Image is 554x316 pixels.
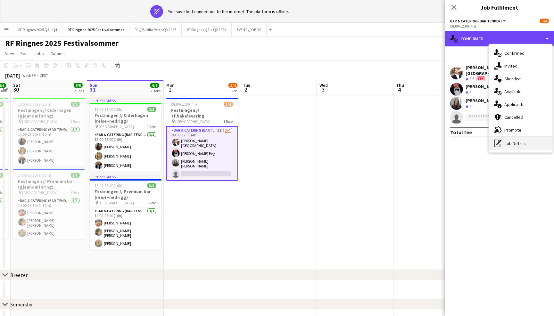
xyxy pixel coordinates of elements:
[90,207,161,250] app-card-role: Bar & Catering (Bar Tender)3/312:00-22:00 (10h)[PERSON_NAME][PERSON_NAME] [PERSON_NAME][PERSON_NAME]
[489,137,552,150] div: Job Details
[90,82,97,88] span: Sun
[489,72,552,85] div: Shortlist
[12,86,20,93] span: 30
[319,82,328,88] span: Wed
[489,124,552,136] div: Promote
[13,169,85,239] app-job-card: 14:00-23:30 (9h30m)3/3Festningen // Premium bar (gjennomføring) [GEOGRAPHIC_DATA]1 RoleBar & Cate...
[469,89,471,94] span: 3
[395,86,404,93] span: 4
[166,82,175,88] span: Mon
[21,51,28,56] span: Edit
[540,19,549,23] span: 3/4
[224,119,233,124] span: 1 Role
[450,24,549,28] div: 08:00-12:00 (4h)
[147,107,156,112] span: 3/3
[74,83,83,88] span: 6/6
[90,98,161,172] app-job-card: In progress12:00-22:00 (10h)3/3Festningen // Ciderhagen (reise+nedrigg) [GEOGRAPHIC_DATA]1 RoleBa...
[21,73,37,78] span: Week 35
[13,98,85,166] app-job-card: 14:00-23:30 (9h30m)3/3Festningen // Ciderhagen (gjennomføring) [GEOGRAPHIC_DATA]1 RoleBar & Cater...
[90,98,161,103] div: In progress
[99,124,134,129] span: [GEOGRAPHIC_DATA]
[466,98,534,103] div: [PERSON_NAME] [PERSON_NAME]
[469,103,474,108] span: 3.5
[469,76,474,81] span: 2.6
[242,86,250,93] span: 2
[232,23,267,36] button: EVENT // OBOS
[147,124,156,129] span: 1 Role
[171,102,197,107] span: 08:00-12:00 (4h)
[40,73,48,78] div: CEST
[32,49,46,58] a: Jobs
[89,86,97,93] span: 31
[129,23,182,36] button: RF // Barilla Pesto Q3 2025
[90,174,161,250] app-job-card: In progress12:00-22:00 (10h)3/3Festningen // Premium bar (reise+nedrigg) [GEOGRAPHIC_DATA]1 RoleB...
[489,60,552,72] div: Invited
[22,119,58,124] span: [GEOGRAPHIC_DATA]
[228,83,237,88] span: 3/4
[166,107,238,119] h3: Festningen // Tilbakelevering
[466,84,508,89] div: [PERSON_NAME] Eeg
[90,174,161,179] div: In progress
[10,301,32,308] div: Somersby
[95,107,123,112] span: 12:00-22:00 (10h)
[62,23,129,36] button: RF Ringnes 2025 Festivalsommer
[95,183,123,188] span: 12:00-22:00 (10h)
[229,88,237,93] div: 1 Job
[450,129,472,135] div: Total fee
[13,178,85,190] h3: Festningen // Premium bar (gjennomføring)
[10,272,28,278] div: Breezer
[13,107,85,119] h3: Festningen // Ciderhagen (gjennomføring)
[13,197,85,239] app-card-role: Bar & Catering (Bar Tender)3/314:00-23:30 (9h30m)[PERSON_NAME][PERSON_NAME] [PERSON_NAME][PERSON_...
[18,49,30,58] a: Edit
[5,38,119,48] h1: RF Ringnes 2025 Festivalsommer
[489,111,552,124] div: Cancelled
[151,88,161,93] div: 2 Jobs
[48,49,67,58] a: Comms
[475,76,486,82] div: Crew has different fees then in role
[13,126,85,166] app-card-role: Bar & Catering (Bar Tender)3/314:00-23:30 (9h30m)[PERSON_NAME][PERSON_NAME][PERSON_NAME]
[147,200,156,205] span: 1 Role
[166,98,238,181] app-job-card: 08:00-12:00 (4h)3/4Festningen // Tilbakelevering [GEOGRAPHIC_DATA]1 RoleBar & Catering (Bar Tende...
[166,126,238,181] app-card-role: Bar & Catering (Bar Tender)2I3/408:00-12:00 (4h)[PERSON_NAME][GEOGRAPHIC_DATA][PERSON_NAME] Eeg[P...
[90,112,161,124] h3: Festningen // Ciderhagen (reise+nedrigg)
[22,190,58,195] span: [GEOGRAPHIC_DATA]
[50,51,65,56] span: Comms
[5,51,14,56] span: View
[396,82,404,88] span: Thu
[168,9,289,14] div: You have lost connection to the internet. The platform is offline.
[70,119,80,124] span: 1 Role
[445,3,554,12] h3: Job Fulfilment
[165,86,175,93] span: 1
[71,173,80,178] span: 3/3
[445,31,554,46] div: Confirmed
[18,102,52,107] span: 14:00-23:30 (9h30m)
[18,173,52,178] span: 14:00-23:30 (9h30m)
[489,98,552,111] div: Applicants
[71,102,80,107] span: 3/3
[74,88,84,93] div: 2 Jobs
[70,190,80,195] span: 1 Role
[13,82,20,88] span: Sat
[318,86,328,93] span: 3
[147,183,156,188] span: 3/3
[450,19,502,23] span: Bar & Catering (Bar Tender)
[182,23,232,36] button: RF Ringnes Q1 + Q2 2024
[489,85,552,98] div: Available
[5,72,20,79] div: [DATE]
[13,23,62,36] button: RF Ringnes 2025 Q3 +Q4
[90,189,161,200] h3: Festningen // Premium bar (reise+nedrigg)
[3,49,17,58] a: View
[90,131,161,172] app-card-role: Bar & Catering (Bar Tender)3/312:00-22:00 (10h)[PERSON_NAME][PERSON_NAME][PERSON_NAME]
[99,200,134,205] span: [GEOGRAPHIC_DATA]
[477,77,485,81] span: Fee
[34,51,44,56] span: Jobs
[489,47,552,60] div: Confirmed
[466,65,539,76] div: [PERSON_NAME][GEOGRAPHIC_DATA]
[243,82,250,88] span: Tue
[176,119,211,124] span: [GEOGRAPHIC_DATA]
